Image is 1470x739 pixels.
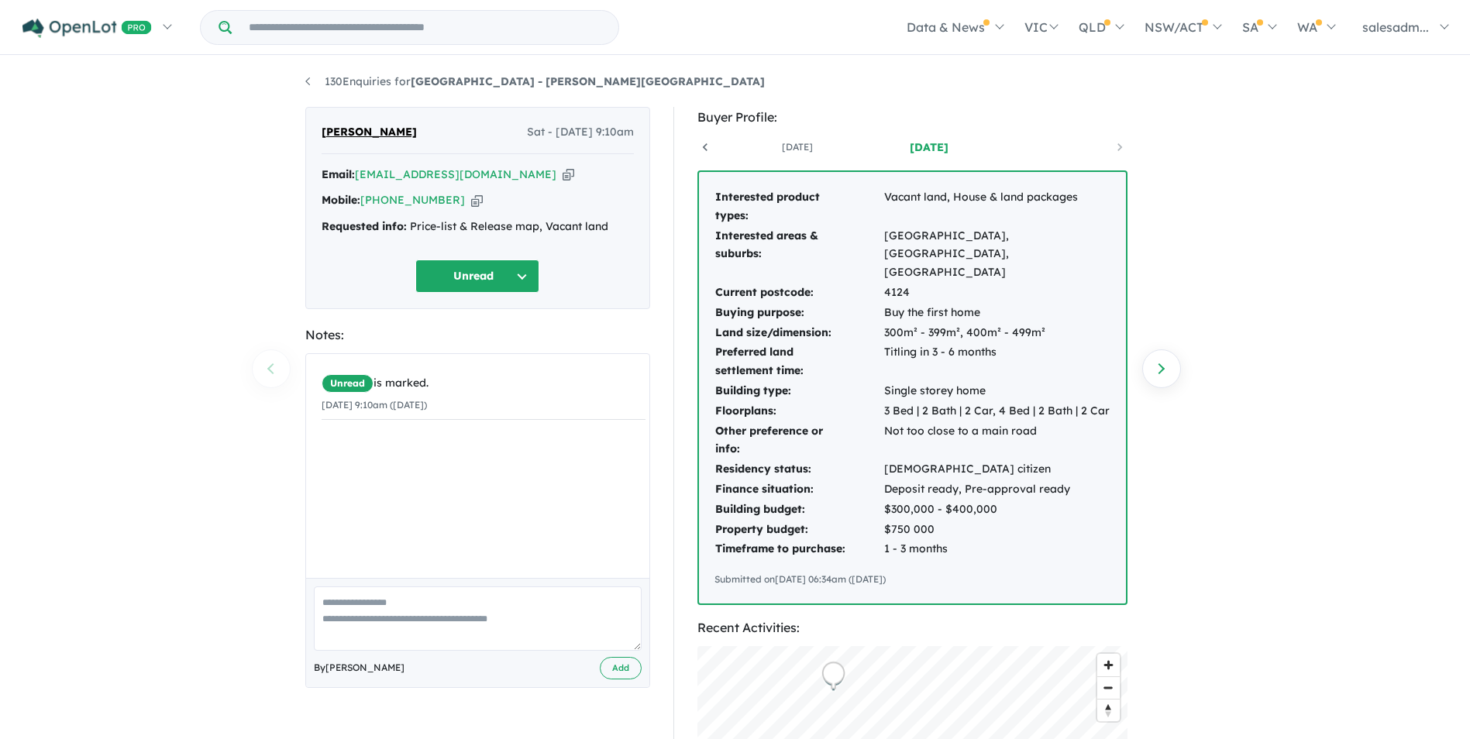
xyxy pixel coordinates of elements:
td: Current postcode: [714,283,883,303]
td: Vacant land, House & land packages [883,187,1110,226]
div: is marked. [322,374,645,393]
span: Sat - [DATE] 9:10am [527,123,634,142]
td: Preferred land settlement time: [714,342,883,381]
small: [DATE] 9:10am ([DATE]) [322,399,427,411]
td: Property budget: [714,520,883,540]
td: Not too close to a main road [883,421,1110,460]
td: Interested areas & suburbs: [714,226,883,283]
td: Titling in 3 - 6 months [883,342,1110,381]
div: Submitted on [DATE] 06:34am ([DATE]) [714,572,1110,587]
td: Building budget: [714,500,883,520]
a: 130Enquiries for[GEOGRAPHIC_DATA] - [PERSON_NAME][GEOGRAPHIC_DATA] [305,74,765,88]
td: Deposit ready, Pre-approval ready [883,479,1110,500]
div: Recent Activities: [697,617,1127,638]
strong: Mobile: [322,193,360,207]
button: Copy [471,192,483,208]
td: $750 000 [883,520,1110,540]
div: Buyer Profile: [697,107,1127,128]
td: Buy the first home [883,303,1110,323]
a: [DATE] [732,139,863,155]
div: Map marker [821,662,845,690]
div: Notes: [305,325,650,345]
button: Add [600,657,642,679]
td: Buying purpose: [714,303,883,323]
button: Zoom in [1097,654,1120,676]
img: Openlot PRO Logo White [22,19,152,38]
td: Interested product types: [714,187,883,226]
strong: [GEOGRAPHIC_DATA] - [PERSON_NAME][GEOGRAPHIC_DATA] [411,74,765,88]
span: By [PERSON_NAME] [314,660,405,675]
td: Residency status: [714,459,883,479]
td: Building type: [714,381,883,401]
td: Single storey home [883,381,1110,401]
td: 3 Bed | 2 Bath | 2 Car, 4 Bed | 2 Bath | 2 Car [883,401,1110,421]
td: Land size/dimension: [714,323,883,343]
button: Copy [563,167,574,183]
span: Unread [322,374,374,393]
td: 300m² - 399m², 400m² - 499m² [883,323,1110,343]
input: Try estate name, suburb, builder or developer [235,11,615,44]
td: Other preference or info: [714,421,883,460]
button: Reset bearing to north [1097,699,1120,721]
span: [PERSON_NAME] [322,123,417,142]
td: [GEOGRAPHIC_DATA], [GEOGRAPHIC_DATA], [GEOGRAPHIC_DATA] [883,226,1110,283]
a: [DATE] [863,139,995,155]
strong: Email: [322,167,355,181]
span: salesadm... [1362,19,1429,35]
td: [DEMOGRAPHIC_DATA] citizen [883,459,1110,479]
td: $300,000 - $400,000 [883,500,1110,520]
button: Zoom out [1097,676,1120,699]
td: 1 - 3 months [883,539,1110,559]
span: Reset bearing to north [1097,699,1120,721]
div: Price-list & Release map, Vacant land [322,218,634,236]
td: Floorplans: [714,401,883,421]
td: Timeframe to purchase: [714,539,883,559]
a: [PHONE_NUMBER] [360,193,465,207]
nav: breadcrumb [305,73,1165,91]
button: Unread [415,260,539,293]
a: [EMAIL_ADDRESS][DOMAIN_NAME] [355,167,556,181]
td: 4124 [883,283,1110,303]
strong: Requested info: [322,219,407,233]
td: Finance situation: [714,479,883,500]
